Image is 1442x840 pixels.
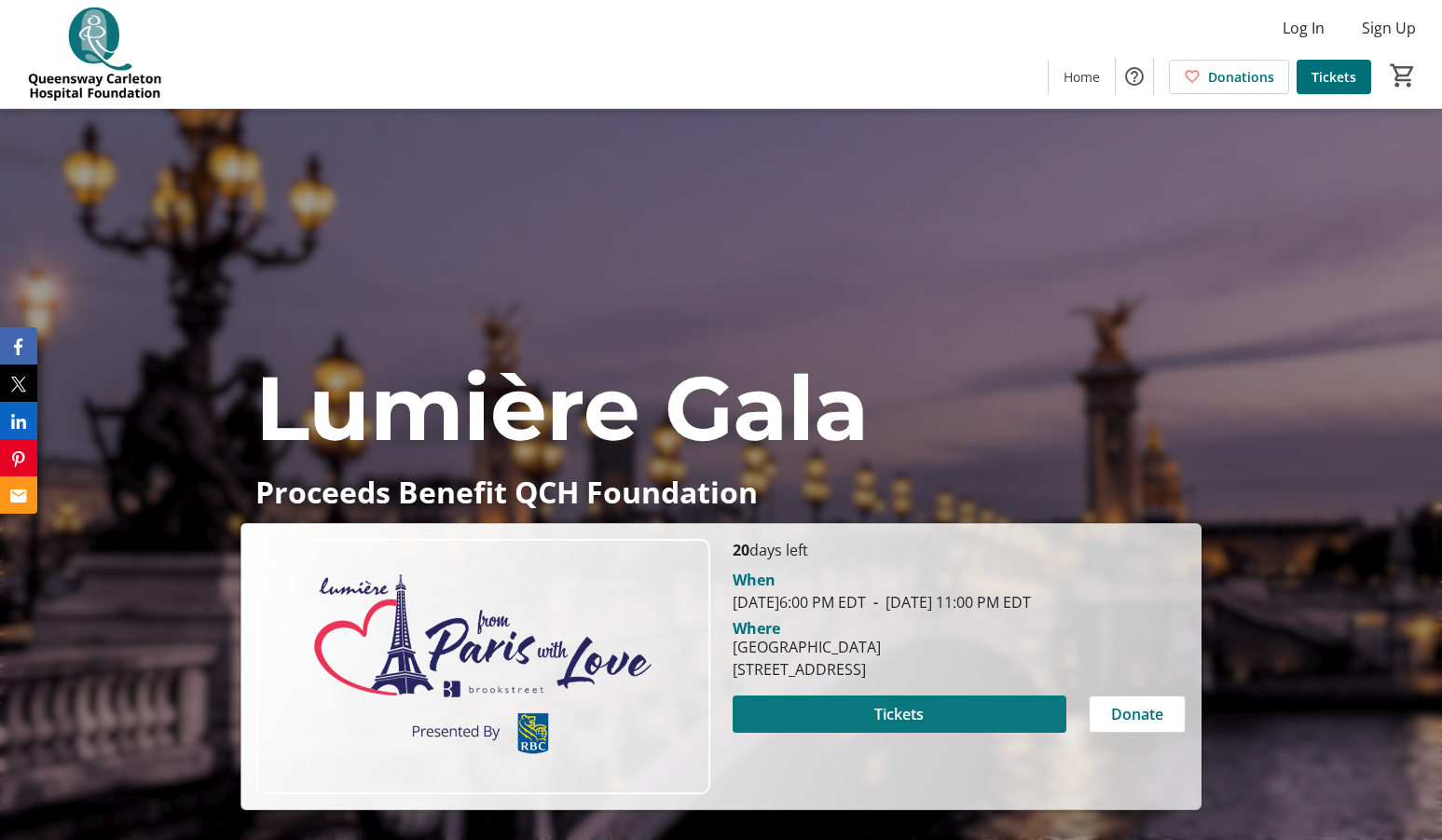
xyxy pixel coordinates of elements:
[1169,60,1289,94] a: Donations
[1362,17,1416,39] span: Sign Up
[1297,60,1371,94] a: Tickets
[11,7,177,101] img: QCH Foundation's Logo
[733,621,780,636] div: Where
[1064,67,1100,87] span: Home
[1208,67,1274,87] span: Donations
[733,592,866,613] span: [DATE] 6:00 PM EDT
[1049,60,1115,94] a: Home
[256,539,710,794] img: Campaign CTA Media Photo
[733,695,1067,733] button: Tickets
[1312,67,1356,87] span: Tickets
[1111,703,1163,725] span: Donate
[866,592,1031,613] span: [DATE] 11:00 PM EDT
[1268,13,1339,43] button: Log In
[255,475,1187,508] p: Proceeds Benefit QCH Foundation
[1347,13,1431,43] button: Sign Up
[733,539,1187,561] p: days left
[733,540,749,560] span: 20
[874,703,924,725] span: Tickets
[1089,695,1186,733] button: Donate
[733,636,881,658] div: [GEOGRAPHIC_DATA]
[1283,17,1325,39] span: Log In
[733,658,881,681] div: [STREET_ADDRESS]
[1116,58,1153,95] button: Help
[255,353,869,462] span: Lumière Gala
[1386,59,1420,92] button: Cart
[866,592,886,613] span: -
[733,569,776,591] div: When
